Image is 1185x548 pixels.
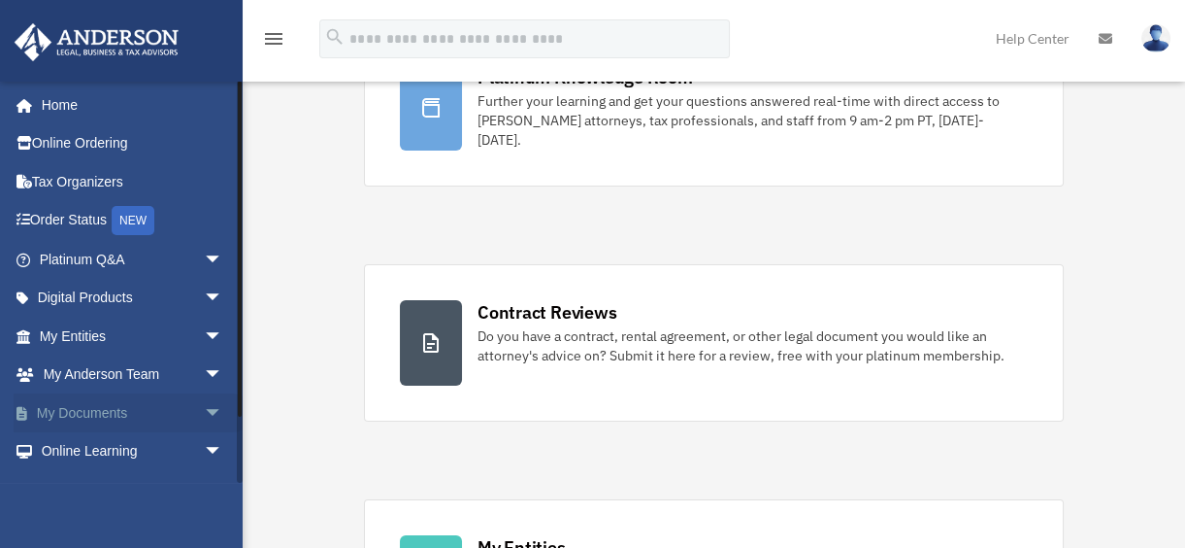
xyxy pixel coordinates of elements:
span: arrow_drop_down [204,279,243,319]
a: My Anderson Teamarrow_drop_down [14,356,252,394]
a: Platinum Q&Aarrow_drop_down [14,240,252,279]
span: arrow_drop_down [204,317,243,357]
a: My Documentsarrow_drop_down [14,394,252,432]
div: Contract Reviews [477,300,616,325]
a: My Entitiesarrow_drop_down [14,317,252,356]
div: NEW [112,206,154,235]
i: search [324,26,346,48]
a: Online Ordering [14,124,252,163]
img: User Pic [1141,24,1170,52]
div: Further your learning and get your questions answered real-time with direct access to [PERSON_NAM... [477,91,1028,150]
a: Digital Productsarrow_drop_down [14,279,252,318]
span: arrow_drop_down [204,394,243,433]
a: Order StatusNEW [14,201,252,241]
span: arrow_drop_down [204,432,243,472]
a: menu [262,34,285,51]
div: Do you have a contract, rental agreement, or other legal document you would like an attorney's ad... [477,326,1028,365]
a: Online Learningarrow_drop_down [14,432,252,471]
i: menu [262,27,285,51]
a: Platinum Knowledge Room Further your learning and get your questions answered real-time with dire... [364,29,1064,187]
a: Contract Reviews Do you have a contract, rental agreement, or other legal document you would like... [364,264,1064,422]
a: Home [14,86,243,124]
span: arrow_drop_down [204,470,243,510]
img: Anderson Advisors Platinum Portal [9,23,184,61]
a: Billingarrow_drop_down [14,470,252,509]
a: Tax Organizers [14,162,252,201]
span: arrow_drop_down [204,240,243,280]
span: arrow_drop_down [204,356,243,395]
